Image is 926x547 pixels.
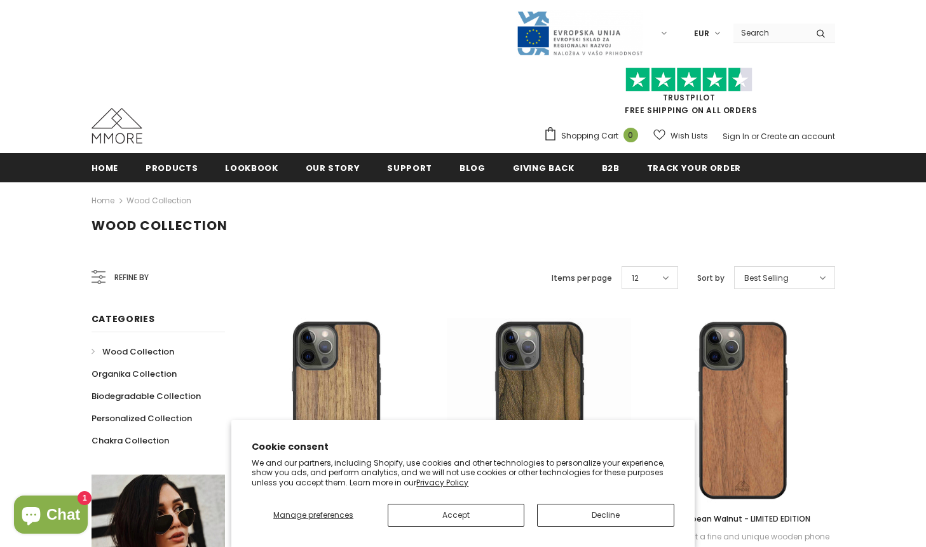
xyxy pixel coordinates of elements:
[92,390,201,402] span: Biodegradable Collection
[653,125,708,147] a: Wish Lists
[744,272,789,285] span: Best Selling
[513,162,575,174] span: Giving back
[252,504,375,527] button: Manage preferences
[10,496,92,537] inbox-online-store-chat: Shopify online store chat
[650,512,834,526] a: European Walnut - LIMITED EDITION
[543,73,835,116] span: FREE SHIPPING ON ALL ORDERS
[92,341,174,363] a: Wood Collection
[460,153,486,182] a: Blog
[306,153,360,182] a: Our Story
[623,128,638,142] span: 0
[516,10,643,57] img: Javni Razpis
[92,368,177,380] span: Organika Collection
[92,385,201,407] a: Biodegradable Collection
[92,193,114,208] a: Home
[663,92,716,103] a: Trustpilot
[697,272,725,285] label: Sort by
[388,504,524,527] button: Accept
[252,458,674,488] p: We and our partners, including Shopify, use cookies and other technologies to personalize your ex...
[625,67,752,92] img: Trust Pilot Stars
[146,162,198,174] span: Products
[92,363,177,385] a: Organika Collection
[92,162,119,174] span: Home
[647,162,741,174] span: Track your order
[92,407,192,429] a: Personalized Collection
[92,313,155,325] span: Categories
[751,131,759,142] span: or
[675,513,810,524] span: European Walnut - LIMITED EDITION
[460,162,486,174] span: Blog
[733,24,807,42] input: Search Site
[561,130,618,142] span: Shopping Cart
[671,130,708,142] span: Wish Lists
[252,440,674,454] h2: Cookie consent
[92,412,192,424] span: Personalized Collection
[225,162,278,174] span: Lookbook
[723,131,749,142] a: Sign In
[114,271,149,285] span: Refine by
[92,153,119,182] a: Home
[516,27,643,38] a: Javni Razpis
[92,217,228,234] span: Wood Collection
[146,153,198,182] a: Products
[513,153,575,182] a: Giving back
[273,510,353,520] span: Manage preferences
[387,162,432,174] span: support
[552,272,612,285] label: Items per page
[632,272,639,285] span: 12
[602,162,620,174] span: B2B
[92,429,169,452] a: Chakra Collection
[647,153,741,182] a: Track your order
[92,108,142,144] img: MMORE Cases
[537,504,674,527] button: Decline
[602,153,620,182] a: B2B
[225,153,278,182] a: Lookbook
[416,477,468,488] a: Privacy Policy
[306,162,360,174] span: Our Story
[102,346,174,358] span: Wood Collection
[761,131,835,142] a: Create an account
[543,126,644,145] a: Shopping Cart 0
[126,195,191,206] a: Wood Collection
[387,153,432,182] a: support
[92,435,169,447] span: Chakra Collection
[694,27,709,40] span: EUR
